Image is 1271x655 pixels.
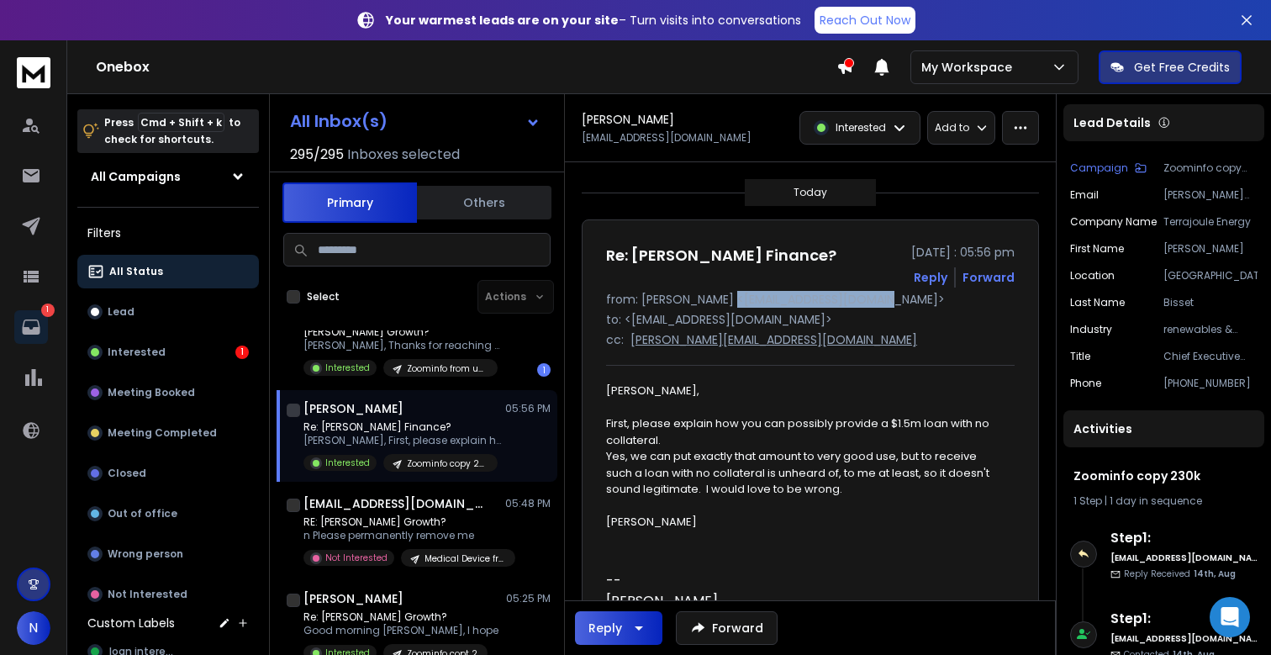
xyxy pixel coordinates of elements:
h3: Inboxes selected [347,145,460,165]
p: – Turn visits into conversations [386,12,801,29]
button: Interested1 [77,335,259,369]
div: Yes, we can put exactly that amount to very good use, but to receive such a loan with no collater... [606,448,1001,498]
p: industry [1070,323,1112,336]
img: logo [17,57,50,88]
a: Reach Out Now [815,7,915,34]
h1: Onebox [96,57,836,77]
button: All Status [77,255,259,288]
button: All Inbox(s) [277,104,554,138]
p: Campaign [1070,161,1128,175]
div: Forward [962,269,1015,286]
p: [PERSON_NAME][EMAIL_ADDRESS][DOMAIN_NAME] [1163,188,1258,202]
button: Forward [676,611,778,645]
p: [PHONE_NUMBER] [1163,377,1258,390]
p: Re: [PERSON_NAME] Finance? [303,420,505,434]
p: Re: [PERSON_NAME] Growth? [303,610,498,624]
p: [GEOGRAPHIC_DATA] [1163,269,1258,283]
p: Closed [108,467,146,480]
p: RE: [PERSON_NAME] Growth? [303,515,505,529]
span: 295 / 295 [290,145,344,165]
p: [PERSON_NAME] [1163,242,1258,256]
div: Activities [1063,410,1264,447]
p: cc: [606,331,624,348]
p: location [1070,269,1115,283]
h1: [EMAIL_ADDRESS][DOMAIN_NAME] [303,495,488,512]
p: [DATE] : 05:56 pm [911,244,1015,261]
button: Closed [77,457,259,490]
a: 1 [14,310,48,344]
button: Primary [282,182,417,223]
button: All Campaigns [77,160,259,193]
p: title [1070,350,1090,363]
div: [PERSON_NAME], [606,383,1001,399]
p: Interested [325,457,370,469]
h1: [PERSON_NAME] [303,400,403,417]
h1: Re: [PERSON_NAME] Finance? [606,244,836,267]
p: Bisset [1163,296,1258,309]
p: [EMAIL_ADDRESS][DOMAIN_NAME] [582,131,752,145]
p: Not Interested [108,588,187,601]
h1: All Inbox(s) [290,113,388,129]
p: First Name [1070,242,1124,256]
h3: Filters [77,221,259,245]
button: Out of office [77,497,259,531]
p: Last Name [1070,296,1125,309]
p: 05:48 PM [505,497,551,510]
strong: Your warmest leads are on your site [386,12,619,29]
h3: Custom Labels [87,615,175,631]
p: [PERSON_NAME][EMAIL_ADDRESS][DOMAIN_NAME] [630,331,917,348]
p: Wrong person [108,547,183,561]
p: All Status [109,265,163,278]
button: Wrong person [77,537,259,571]
p: Company Name [1070,215,1157,229]
p: Get Free Credits [1134,59,1230,76]
button: Lead [77,295,259,329]
div: | [1073,494,1254,508]
button: Meeting Completed [77,416,259,450]
h6: [EMAIL_ADDRESS][DOMAIN_NAME] [1110,632,1258,645]
h6: Step 1 : [1110,528,1258,548]
h6: [EMAIL_ADDRESS][DOMAIN_NAME] [1110,552,1258,564]
p: Lead [108,305,134,319]
button: Reply [575,611,662,645]
button: N [17,611,50,645]
p: Interested [108,346,166,359]
p: Zoominfo copy 230k [1163,161,1258,175]
p: Terrajoule Energy [1163,215,1258,229]
span: 1 day in sequence [1110,494,1202,508]
p: Chief Executive Officer [1163,350,1258,363]
h1: [PERSON_NAME] [582,111,674,128]
p: Lead Details [1073,114,1151,131]
div: Open Intercom Messenger [1210,597,1250,637]
p: Reach Out Now [820,12,910,29]
p: Press to check for shortcuts. [104,114,240,148]
p: Zoominfo copy 230k [407,457,488,470]
p: Reply Received [1124,568,1236,580]
button: Reply [914,269,947,286]
h1: [PERSON_NAME] [303,590,403,607]
p: 05:56 PM [505,402,551,415]
p: Phone [1070,377,1101,390]
button: Not Interested [77,578,259,611]
h1: All Campaigns [91,168,181,185]
div: Reply [588,620,622,637]
p: Today [794,186,827,199]
button: Others [417,184,551,221]
p: My Workspace [921,59,1019,76]
p: Medical Device from Twitter Giveaway [425,552,505,565]
button: Get Free Credits [1099,50,1242,84]
div: First, please explain how you can possibly provide a $1.5m loan with no collateral. [606,415,1001,448]
p: Interested [836,121,886,135]
p: Meeting Completed [108,426,217,440]
p: n Please permanently remove me [303,529,505,542]
button: Meeting Booked [77,376,259,409]
h6: Step 1 : [1110,609,1258,629]
p: Meeting Booked [108,386,195,399]
span: Cmd + Shift + k [138,113,224,132]
p: [PERSON_NAME], First, please explain how [303,434,505,447]
p: [PERSON_NAME] Growth? [303,325,505,339]
p: from: [PERSON_NAME] <[EMAIL_ADDRESS][DOMAIN_NAME]> [606,291,1015,308]
p: Add to [935,121,969,135]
